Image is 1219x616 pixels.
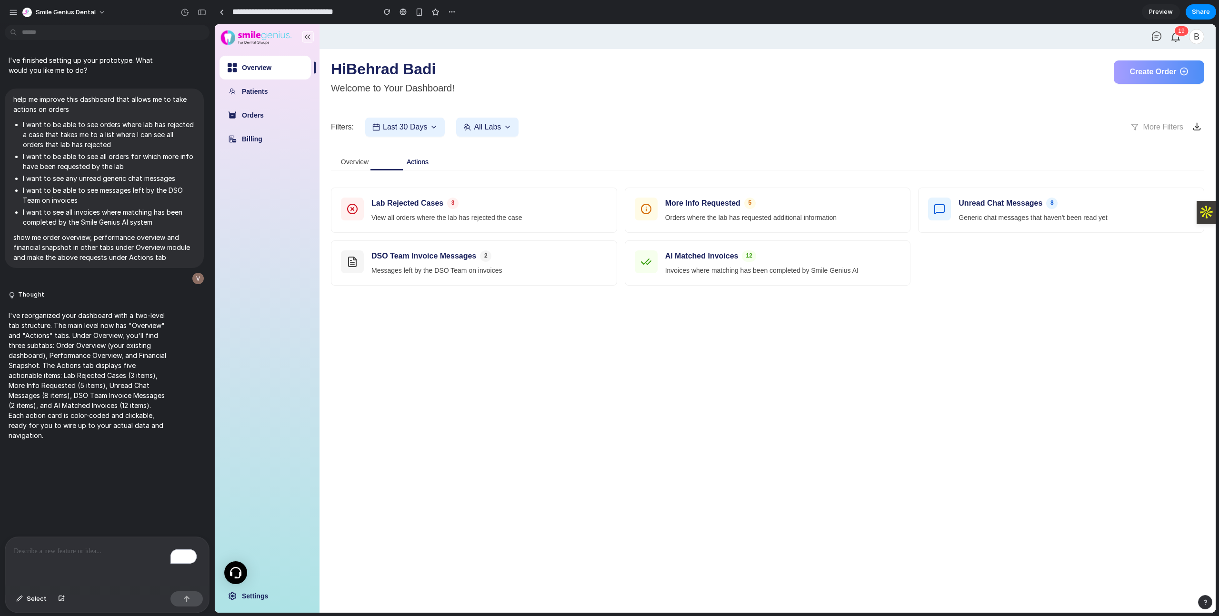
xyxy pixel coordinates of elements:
h3: AI Matched Invoices [450,226,524,238]
p: Messages left by the DSO Team on invoices [157,241,392,251]
div: Actions [192,132,214,143]
button: Share [1186,4,1216,20]
h3: DSO Team Invoice Messages [157,226,261,238]
a: Settings [27,568,53,576]
div: To enrich screen reader interactions, please activate Accessibility in Grammarly extension settings [5,537,209,587]
span: 9 [967,3,970,10]
li: I want to be able to see messages left by the DSO Team on invoices [23,185,195,205]
h3: More Info Requested [450,173,526,185]
div: More Filters [913,93,971,112]
li: I want to be able to see orders where lab has rejected a case that takes me to a list where I can... [23,119,195,149]
div: Overview [126,132,154,143]
li: I want to be able to see all orders for which more info have been requested by the lab [23,151,195,171]
a: Orders [27,87,49,95]
p: help me improve this dashboard that allows me to take actions on orders [13,94,195,114]
p: Orders where the lab has requested additional information [450,189,686,199]
button: Smile Genius Dental [19,5,110,20]
span: Select [27,594,47,604]
p: I've finished setting up your prototype. What would you like me to do? [9,55,168,75]
span: 3 [232,173,244,185]
img: Apollo.io [983,179,1000,196]
iframe: To enrich screen reader interactions, please activate Accessibility in Grammarly extension settings [215,24,1216,613]
li: I want to see any unread generic chat messages [23,173,195,183]
h3: Lab Rejected Cases [157,173,229,185]
p: View all orders where the lab has rejected the case [157,189,392,199]
a: Preview [1142,4,1180,20]
button: All Labs [241,93,304,112]
span: 12 [527,226,541,238]
span: Share [1192,7,1210,17]
span: Smile Genius Dental [36,8,96,17]
p: Invoices where matching has been completed by Smile Genius AI [450,241,686,251]
span: 8 [831,173,843,185]
span: 1 [963,3,967,10]
button: Select [11,591,51,606]
span: All Labs [259,99,286,107]
span: Create Order [915,43,962,52]
p: Welcome to Your Dashboard! [116,59,240,70]
h3: Hi [116,36,240,54]
button: Last 30 Days [150,93,230,112]
a: Billing [27,111,48,119]
a: Overview [27,40,57,47]
span: Last 30 Days [168,99,212,107]
p: show me order overview, performance overview and financial snapshot in other tabs under Overview ... [13,232,195,262]
li: I want to see all invoices where matching has been completed by the Smile Genius AI system [23,207,195,227]
span: 5 [530,173,541,185]
span: 2 [265,226,277,238]
p: Generic chat messages that haven't been read yet [744,189,979,199]
span: Behrad Badi [131,36,221,53]
h3: Unread Chat Messages [744,173,828,185]
button: Create Order [899,36,989,60]
span: Preview [1149,7,1173,17]
sup: 19 [959,2,973,11]
span: Filters: [116,93,139,112]
span: B [979,6,985,19]
p: I've reorganized your dashboard with a two-level tab structure. The main level now has "Overview"... [9,310,168,440]
a: Patients [27,63,53,71]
